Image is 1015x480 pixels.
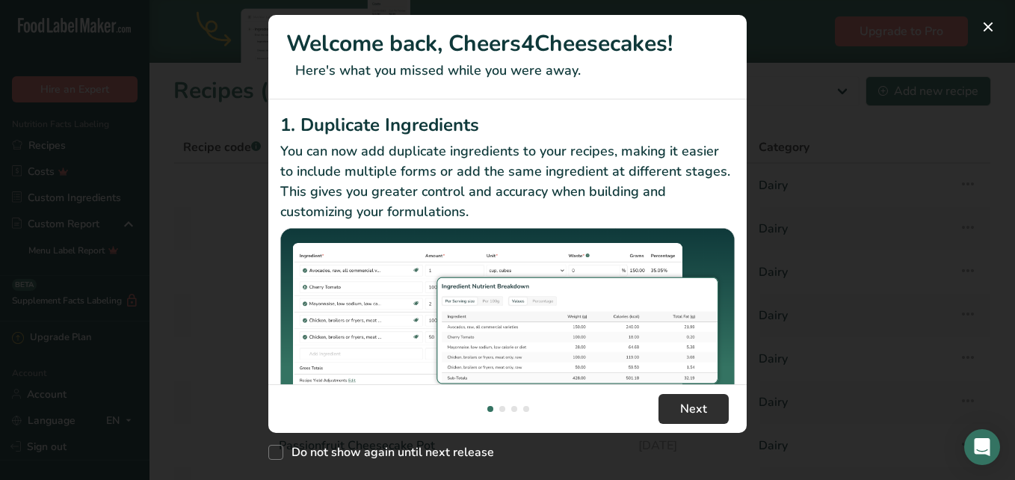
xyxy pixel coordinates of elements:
[280,141,735,222] p: You can now add duplicate ingredients to your recipes, making it easier to include multiple forms...
[680,400,707,418] span: Next
[964,429,1000,465] div: Open Intercom Messenger
[280,111,735,138] h2: 1. Duplicate Ingredients
[286,61,729,81] p: Here's what you missed while you were away.
[286,27,729,61] h1: Welcome back, Cheers4Cheesecakes!
[658,394,729,424] button: Next
[280,228,735,398] img: Duplicate Ingredients
[283,445,494,460] span: Do not show again until next release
